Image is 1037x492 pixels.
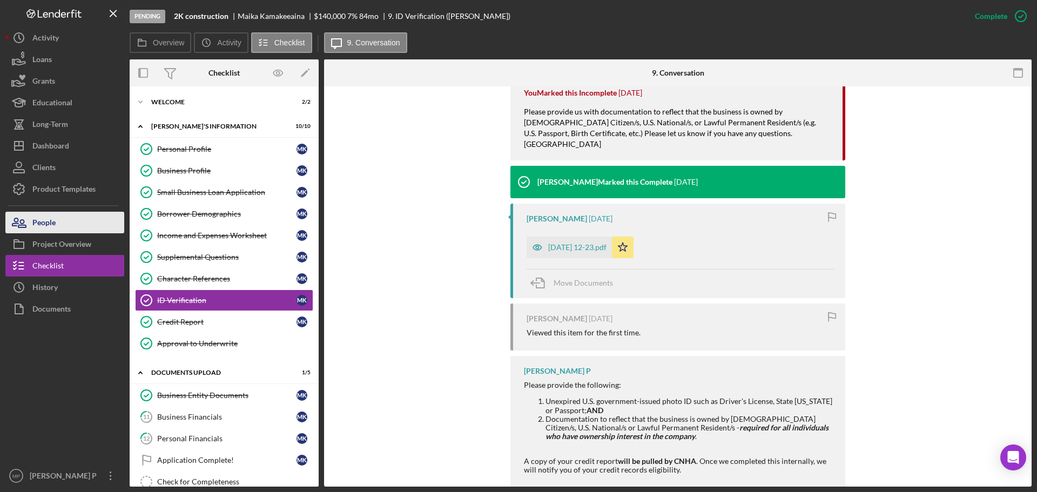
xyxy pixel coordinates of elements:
[32,27,59,51] div: Activity
[589,314,612,323] time: 2025-06-30 22:49
[964,5,1032,27] button: Complete
[5,113,124,135] button: Long-Term
[135,428,313,449] a: 12Personal FinancialsMK
[135,311,313,333] a: Credit ReportMK
[135,289,313,311] a: ID VerificationMK
[135,225,313,246] a: Income and Expenses WorksheetMK
[12,473,20,479] text: MP
[297,165,307,176] div: M K
[5,92,124,113] button: Educational
[135,268,313,289] a: Character ReferencesMK
[527,237,634,258] button: [DATE] 12-23.pdf
[297,187,307,198] div: M K
[314,11,346,21] span: $140,000
[274,38,305,47] label: Checklist
[135,181,313,203] a: Small Business Loan ApplicationMK
[537,178,672,186] div: [PERSON_NAME] Marked this Complete
[554,278,613,287] span: Move Documents
[32,212,56,236] div: People
[297,208,307,219] div: M K
[130,10,165,23] div: Pending
[5,277,124,298] button: History
[143,435,150,442] tspan: 12
[5,70,124,92] button: Grants
[347,38,400,47] label: 9. Conversation
[5,27,124,49] button: Activity
[324,32,407,53] button: 9. Conversation
[5,49,124,70] button: Loans
[32,255,64,279] div: Checklist
[5,233,124,255] button: Project Overview
[157,339,313,348] div: Approval to Underwrite
[157,477,313,486] div: Check for Completeness
[297,412,307,422] div: M K
[157,296,297,305] div: ID Verification
[527,214,587,223] div: [PERSON_NAME]
[32,135,69,159] div: Dashboard
[5,465,124,487] button: MP[PERSON_NAME] P
[130,32,191,53] button: Overview
[524,367,591,375] div: [PERSON_NAME] P
[5,135,124,157] button: Dashboard
[135,449,313,471] a: Application Complete!MK
[5,178,124,200] button: Product Templates
[151,123,284,130] div: [PERSON_NAME]'S INFORMATION
[291,123,311,130] div: 10 / 10
[618,456,696,466] strong: will be pulled by CNHA
[1000,444,1026,470] div: Open Intercom Messenger
[297,433,307,444] div: M K
[527,314,587,323] div: [PERSON_NAME]
[5,255,124,277] button: Checklist
[5,212,124,233] button: People
[297,455,307,466] div: M K
[297,390,307,401] div: M K
[291,369,311,376] div: 1 / 5
[157,253,297,261] div: Supplemental Questions
[135,333,313,354] a: Approval to Underwrite
[32,92,72,116] div: Educational
[32,178,96,203] div: Product Templates
[297,295,307,306] div: M K
[153,38,184,47] label: Overview
[524,381,834,389] div: Please provide the following:
[135,385,313,406] a: Business Entity DocumentsMK
[527,328,641,337] div: Viewed this item for the first time.
[297,273,307,284] div: M K
[297,230,307,241] div: M K
[589,214,612,223] time: 2025-06-30 22:52
[347,12,358,21] div: 7 %
[157,456,297,464] div: Application Complete!
[524,106,832,160] div: Please provide us with documentation to reflect that the business is owned by [DEMOGRAPHIC_DATA] ...
[32,70,55,95] div: Grants
[546,423,829,441] strong: required for all individuals who have ownership interest in the company
[143,413,150,420] tspan: 11
[359,12,379,21] div: 84 mo
[674,178,698,186] time: 2025-06-30 22:56
[217,38,241,47] label: Activity
[297,316,307,327] div: M K
[157,434,297,443] div: Personal Financials
[32,113,68,138] div: Long-Term
[157,166,297,175] div: Business Profile
[618,89,642,97] time: 2025-08-01 00:32
[157,210,297,218] div: Borrower Demographics
[32,277,58,301] div: History
[174,12,228,21] b: 2K construction
[548,243,607,252] div: [DATE] 12-23.pdf
[135,246,313,268] a: Supplemental QuestionsMK
[652,69,704,77] div: 9. Conversation
[194,32,248,53] button: Activity
[251,32,312,53] button: Checklist
[151,369,284,376] div: DOCUMENTS UPLOAD
[5,157,124,178] button: Clients
[297,144,307,154] div: M K
[208,69,240,77] div: Checklist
